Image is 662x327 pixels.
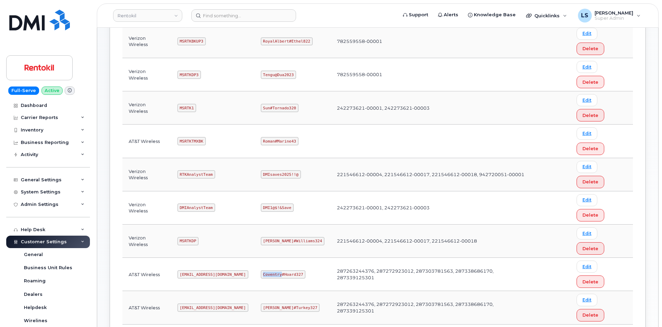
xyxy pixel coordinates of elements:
[122,158,171,191] td: Verizon Wireless
[177,170,215,179] code: RTKAnalystTeam
[582,279,598,285] span: Delete
[122,291,171,324] td: AT&T Wireless
[331,258,532,291] td: 287263244376, 287272923012, 287303781563, 287338686170, 287339125301
[177,237,199,245] code: MSRTKDP
[474,11,516,18] span: Knowledge Base
[577,76,604,88] button: Delete
[177,37,206,46] code: MSRTKBKUP3
[577,127,597,139] a: Edit
[261,71,296,79] code: Tengu@Dua2023
[177,270,248,279] code: [EMAIL_ADDRESS][DOMAIN_NAME]
[331,158,532,191] td: 221546612-00004, 221546612-00017, 221546612-00018, 942720051-00001
[398,8,433,22] a: Support
[261,137,298,145] code: Roman#Marine43
[261,203,294,212] code: DMI1@$!&Save
[331,191,532,225] td: 242273621-00001, 242273621-00003
[521,9,572,22] div: Quicklinks
[577,194,597,206] a: Edit
[122,125,171,158] td: AT&T Wireless
[582,245,598,252] span: Delete
[331,291,532,324] td: 287263244376, 287272923012, 287303781563, 287338686170, 287339125301
[331,58,532,91] td: 782559558-00001
[177,203,215,212] code: DMIAnalystTeam
[577,43,604,55] button: Delete
[582,212,598,218] span: Delete
[577,294,597,306] a: Edit
[582,145,598,152] span: Delete
[433,8,463,22] a: Alerts
[577,94,597,106] a: Edit
[177,104,196,112] code: MSRTK1
[595,10,633,16] span: [PERSON_NAME]
[582,312,598,318] span: Delete
[582,79,598,85] span: Delete
[261,237,324,245] code: [PERSON_NAME]#Williams324
[331,25,532,58] td: 782559558-00001
[577,261,597,273] a: Edit
[261,270,306,279] code: Coventry#Hoard327
[577,28,597,40] a: Edit
[191,9,296,22] input: Find something...
[577,275,604,288] button: Delete
[577,176,604,188] button: Delete
[582,112,598,119] span: Delete
[177,71,201,79] code: MSRTKDP3
[113,9,182,22] a: Rentokil
[122,258,171,291] td: AT&T Wireless
[122,25,171,58] td: Verizon Wireless
[582,45,598,52] span: Delete
[122,58,171,91] td: Verizon Wireless
[261,170,301,179] code: DMIsaves2025!!@
[573,9,645,22] div: Luke Schroeder
[177,303,248,312] code: [EMAIL_ADDRESS][DOMAIN_NAME]
[122,91,171,125] td: Verizon Wireless
[261,37,313,46] code: RoyalAlbert#Ethel822
[444,11,458,18] span: Alerts
[577,161,597,173] a: Edit
[331,91,532,125] td: 242273621-00001, 242273621-00003
[577,242,604,255] button: Delete
[577,309,604,321] button: Delete
[261,104,298,112] code: Sun#Tornado320
[577,227,597,239] a: Edit
[632,297,657,322] iframe: Messenger Launcher
[577,143,604,155] button: Delete
[122,225,171,258] td: Verizon Wireless
[122,191,171,225] td: Verizon Wireless
[582,179,598,185] span: Delete
[409,11,428,18] span: Support
[595,16,633,21] span: Super Admin
[331,225,532,258] td: 221546612-00004, 221546612-00017, 221546612-00018
[463,8,521,22] a: Knowledge Base
[577,109,604,121] button: Delete
[577,61,597,73] a: Edit
[177,137,206,145] code: MSRTKTMXBK
[534,13,560,18] span: Quicklinks
[581,11,588,20] span: LS
[577,209,604,221] button: Delete
[261,303,320,312] code: [PERSON_NAME]#Turkey327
